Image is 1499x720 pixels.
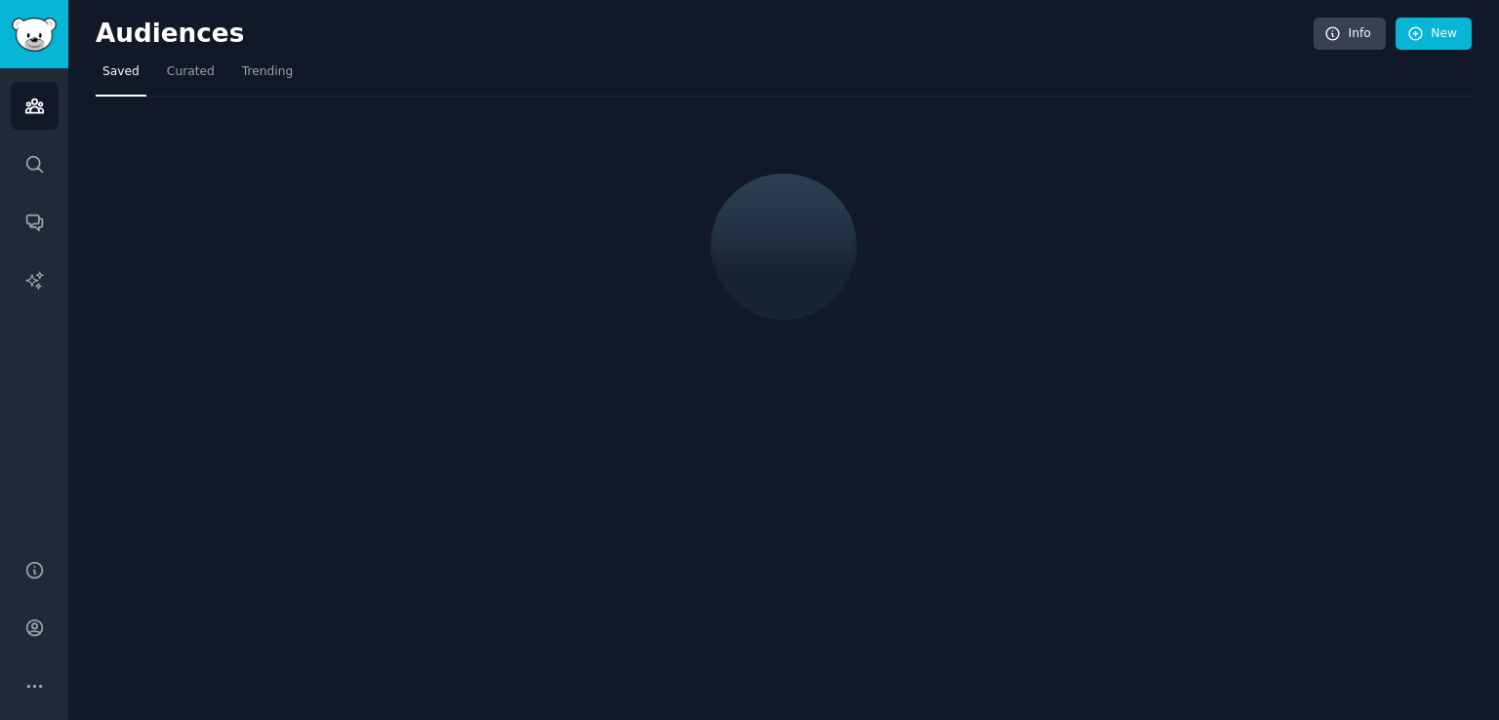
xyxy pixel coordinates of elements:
h2: Audiences [96,19,1314,50]
a: New [1396,18,1472,51]
a: Trending [235,57,300,97]
span: Trending [242,63,293,81]
a: Info [1314,18,1386,51]
img: GummySearch logo [12,18,57,52]
a: Curated [160,57,222,97]
a: Saved [96,57,146,97]
span: Saved [102,63,140,81]
span: Curated [167,63,215,81]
